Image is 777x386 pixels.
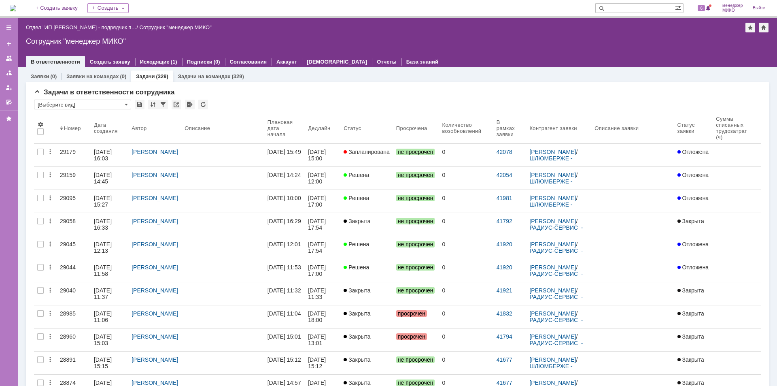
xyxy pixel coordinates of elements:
span: не просрочен [396,241,435,247]
span: не просрочен [396,356,435,363]
span: Запланирована [344,149,390,155]
div: / [529,149,588,162]
a: [PERSON_NAME] [132,172,178,178]
div: Сортировка... [148,100,158,109]
a: 0 [439,144,493,166]
a: [DATE] 11:32 [264,282,305,305]
div: [DATE] 17:54 [308,241,327,254]
a: [PERSON_NAME] [529,264,576,271]
a: Задачи [136,73,155,79]
div: Действия [47,264,53,271]
a: [DATE] 12:01 [264,236,305,259]
a: Заявки [31,73,49,79]
a: Решена [340,190,393,213]
div: Действия [47,195,53,201]
div: / [529,333,588,346]
div: 28960 [60,333,87,340]
div: Скопировать ссылку на список [172,100,181,109]
div: 0 [442,380,490,386]
a: не просрочен [393,236,439,259]
span: Задачи в ответственности сотрудника [34,88,175,96]
div: 28874 [60,380,87,386]
div: 0 [442,241,490,247]
a: ШЛЮМБЕРЖЕ - Компания "Шлюмберже Лоджелко, Инк" [529,178,574,204]
div: Просрочена [396,125,427,131]
span: Решена [344,264,369,271]
a: Решена [340,259,393,282]
a: 29159 [57,167,91,190]
div: 29044 [60,264,87,271]
div: 29045 [60,241,87,247]
div: 29040 [60,287,87,294]
a: 41677 [497,356,512,363]
a: РАДИУС-СЕРВИС - ООО «Фирма «Радиус-Сервис» [529,247,584,267]
a: [DATE] 16:03 [91,144,128,166]
a: [PERSON_NAME] [132,333,178,340]
a: Закрыта [674,282,713,305]
div: Сохранить вид [135,100,144,109]
span: Закрыта [344,218,370,224]
div: Сотрудник "менеджер МИКО" [26,37,769,45]
div: [DATE] 17:54 [308,218,327,231]
a: 0 [439,236,493,259]
div: 0 [442,287,490,294]
a: [DATE] 14:45 [91,167,128,190]
span: просрочен [396,333,427,340]
a: [PERSON_NAME] [529,241,576,247]
div: [DATE] 11:32 [267,287,301,294]
div: [DATE] 10:00 [267,195,301,201]
div: [DATE] 12:00 [308,172,327,185]
div: [DATE] 15:12 [308,356,327,369]
a: 41921 [497,287,512,294]
span: Закрыта [344,333,370,340]
a: Отложена [674,190,713,213]
a: [DATE] 17:54 [305,213,340,236]
div: 29095 [60,195,87,201]
div: [DATE] 15:49 [267,149,301,155]
div: / [529,195,588,208]
a: 29058 [57,213,91,236]
a: Аккаунт [276,59,297,65]
span: Закрыта [677,380,704,386]
div: [DATE] 15:27 [94,195,113,208]
th: Номер [57,113,91,144]
a: [DATE] 15:15 [91,352,128,374]
a: [PERSON_NAME] [529,380,576,386]
th: Дата создания [91,113,128,144]
a: [DATE] 17:54 [305,236,340,259]
a: не просрочен [393,167,439,190]
div: [DATE] 12:01 [267,241,301,247]
a: [DATE] 11:04 [264,305,305,328]
div: Действия [47,310,53,317]
div: [DATE] 11:37 [94,287,113,300]
div: [DATE] 15:15 [94,356,113,369]
a: не просрочен [393,259,439,282]
a: [PERSON_NAME] [132,195,178,201]
a: ШЛЮМБЕРЖЕ - Компания "Шлюмберже Лоджелко, Инк" [529,201,574,227]
a: [PERSON_NAME] [529,218,576,224]
div: Описание заявки [594,125,639,131]
div: [DATE] 16:03 [94,149,113,162]
div: [DATE] 17:00 [308,195,327,208]
a: [DATE] 15:01 [264,328,305,351]
a: [PERSON_NAME] [132,264,178,271]
th: Просрочена [393,113,439,144]
a: Закрыта [674,328,713,351]
div: Экспорт списка [185,100,195,109]
a: [DATE] 15:03 [91,328,128,351]
div: Действия [47,172,53,178]
a: Согласования [230,59,267,65]
div: Обновлять список [198,100,208,109]
a: не просрочен [393,352,439,374]
div: [DATE] 11:04 [267,310,301,317]
th: Контрагент заявки [526,113,591,144]
a: [PERSON_NAME] [132,287,178,294]
a: Заявки на командах [66,73,119,79]
span: Закрыта [677,310,704,317]
th: В рамках заявки [493,113,526,144]
a: 29095 [57,190,91,213]
div: Действия [47,218,53,224]
span: Отложена [677,172,709,178]
a: [DATE] 15:00 [305,144,340,166]
a: [PERSON_NAME] [529,287,576,294]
